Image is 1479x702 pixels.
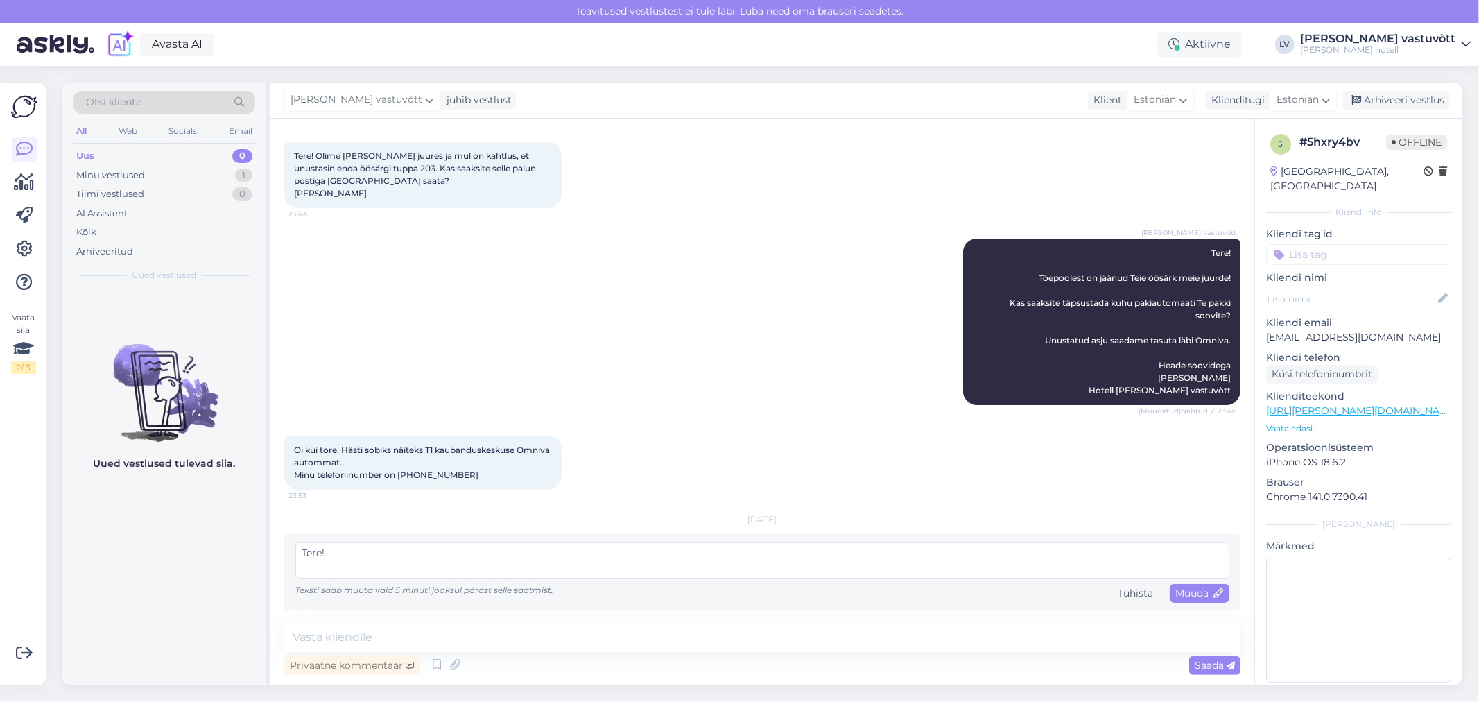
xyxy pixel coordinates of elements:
p: Märkmed [1266,539,1451,554]
p: iPhone OS 18.6.2 [1266,455,1451,470]
p: [EMAIL_ADDRESS][DOMAIN_NAME] [1266,330,1451,345]
span: Tere! Olime [PERSON_NAME] juures ja mul on kahtlus, et unustasin enda öösärgi tuppa 203. Kas saak... [294,151,538,198]
p: Kliendi tag'id [1266,227,1451,241]
span: Teksti saab muuta vaid 5 minuti jooksul pärast selle saatmist. [295,585,553,595]
div: Email [226,122,255,140]
div: Privaatne kommentaar [284,656,420,675]
div: 1 [235,169,252,182]
div: [PERSON_NAME] vastuvõtt [1300,33,1455,44]
span: 23:44 [288,209,340,219]
div: Minu vestlused [76,169,145,182]
div: [PERSON_NAME] [1266,518,1451,531]
div: Vaata siia [11,311,36,374]
div: Klienditugi [1206,93,1265,108]
div: [DATE] [284,513,1240,526]
span: Uued vestlused [132,269,197,282]
div: [PERSON_NAME] hotell [1300,44,1455,55]
div: Klient [1088,93,1122,108]
div: LV [1275,35,1295,54]
p: Kliendi email [1266,316,1451,330]
span: [PERSON_NAME] vastuvõtt [1141,228,1236,238]
div: Arhiveeri vestlus [1343,91,1450,110]
a: Avasta AI [140,33,214,56]
div: # 5hxry4bv [1299,134,1386,151]
div: Küsi telefoninumbrit [1266,365,1378,384]
a: [URL][PERSON_NAME][DOMAIN_NAME] [1266,404,1458,417]
div: 0 [232,187,252,201]
div: Arhiveeritud [76,245,133,259]
span: [PERSON_NAME] vastuvõtt [291,92,422,108]
div: [GEOGRAPHIC_DATA], [GEOGRAPHIC_DATA] [1270,164,1424,194]
div: juhib vestlust [441,93,512,108]
input: Lisa tag [1266,244,1451,265]
span: Oi kui tore. Hästi sobiks näiteks T1 kaubanduskeskuse Omniva autommat. Minu telefoninumber on [PH... [294,445,552,480]
div: Web [116,122,140,140]
span: Muuda [1175,587,1224,599]
div: Socials [166,122,200,140]
span: Offline [1386,135,1447,150]
span: Otsi kliente [86,95,141,110]
div: Aktiivne [1157,32,1242,57]
div: Kõik [76,225,96,239]
div: 0 [232,149,252,163]
div: Tiimi vestlused [76,187,144,201]
p: Chrome 141.0.7390.41 [1266,490,1451,504]
div: 2 / 3 [11,361,36,374]
span: Estonian [1134,92,1176,108]
span: 5 [1279,139,1283,149]
span: 23:53 [288,490,340,501]
p: Kliendi nimi [1266,271,1451,285]
p: Klienditeekond [1266,389,1451,404]
p: Uued vestlused tulevad siia. [94,456,236,471]
img: No chats [62,319,266,444]
div: AI Assistent [76,207,128,221]
p: Operatsioonisüsteem [1266,440,1451,455]
div: Tühista [1112,584,1159,603]
span: (Muudetud) Nähtud ✓ 23:48 [1139,406,1236,416]
p: Vaata edasi ... [1266,422,1451,435]
span: Saada [1195,659,1235,671]
a: [PERSON_NAME] vastuvõtt[PERSON_NAME] hotell [1300,33,1471,55]
div: All [73,122,89,140]
div: Uus [76,149,94,163]
div: Kliendi info [1266,206,1451,219]
span: Estonian [1277,92,1319,108]
input: Lisa nimi [1267,291,1435,307]
p: Kliendi telefon [1266,350,1451,365]
img: explore-ai [105,30,135,59]
img: Askly Logo [11,94,37,120]
textarea: Tere! Täname Teid täpsustamast! [295,542,1229,579]
p: Brauser [1266,475,1451,490]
